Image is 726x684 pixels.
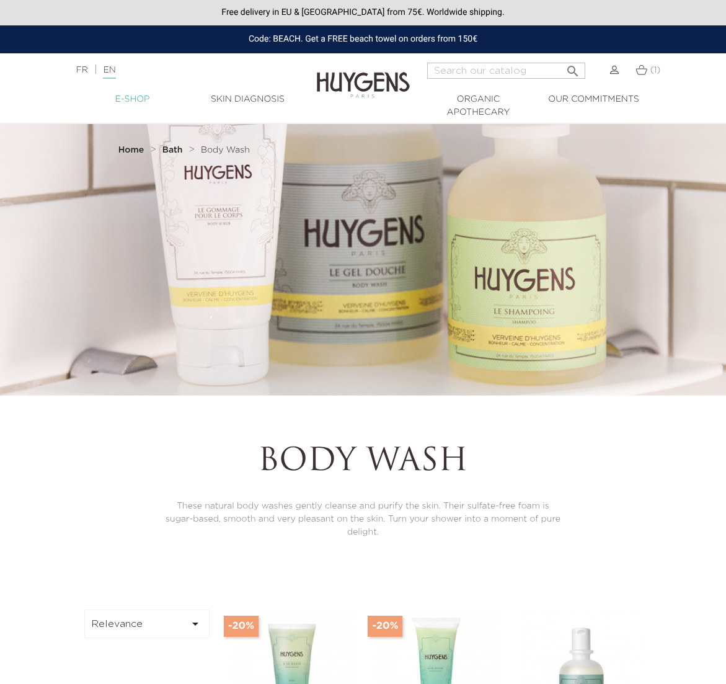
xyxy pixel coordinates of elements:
button:  [562,59,584,76]
a: Bath [162,145,186,155]
span: (1) [650,66,661,74]
i:  [565,60,580,75]
i:  [188,616,203,631]
strong: Home [118,146,144,154]
a: Organic Apothecary [421,93,536,119]
span: -20% [224,616,259,637]
button: Relevance [84,610,210,638]
a: (1) [635,65,661,75]
h1: Body Wash [164,444,562,481]
p: These natural body washes gently cleanse and purify the skin. Their sulfate-free foam is sugar-ba... [164,500,562,539]
input: Search [427,63,585,79]
div: | [70,63,293,78]
a: EN [103,66,115,79]
a: Skin Diagnosis [190,93,306,106]
span: -20% [368,616,402,637]
span: Body Wash [201,146,250,154]
a: Body Wash [201,145,250,155]
img: Huygens [317,52,410,100]
a: Home [118,145,147,155]
a: E-Shop [75,93,190,106]
strong: Bath [162,146,183,154]
a: FR [76,66,88,74]
a: Our commitments [536,93,652,106]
